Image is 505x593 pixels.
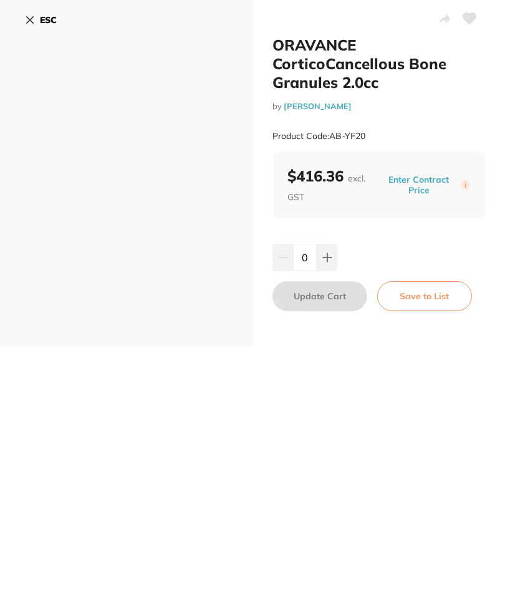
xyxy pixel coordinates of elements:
h2: ORAVANCE CorticoCancellous Bone Granules 2.0cc [272,36,485,92]
small: Product Code: AB-YF20 [272,132,365,142]
span: Home [32,75,60,84]
b: ESC [40,15,57,26]
button: Enter Contract Price [377,175,461,197]
span: excl. GST [287,173,365,203]
img: logo [25,24,132,44]
button: ESC [25,10,57,31]
label: i [461,181,470,191]
span: Messages [119,75,162,84]
div: Close [152,20,175,42]
a: [PERSON_NAME] [284,102,352,112]
button: Messages [94,44,187,94]
small: by [272,102,485,112]
b: $416.36 [287,167,377,205]
button: Update Cart [272,282,367,312]
button: Save to List [377,282,472,312]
